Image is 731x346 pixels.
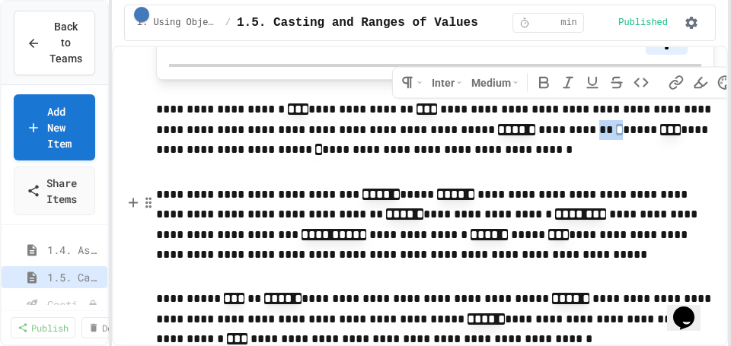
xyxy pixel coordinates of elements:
[47,269,101,285] span: 1.5. Casting and Ranges of Values
[667,285,716,331] iframe: chat widget
[618,17,668,29] span: Published
[14,167,95,215] a: Share Items
[137,17,219,29] span: 1. Using Objects and Methods
[49,19,82,67] span: Back to Teams
[81,317,141,338] a: Delete
[88,300,98,310] div: Unpublished
[237,14,478,32] span: 1.5. Casting and Ranges of Values
[428,71,466,95] button: Inter
[47,297,88,313] span: Casting and Ranges of variables - Quiz
[468,71,522,95] button: Medium
[47,242,101,258] span: 1.4. Assignment and Input
[225,17,231,29] span: /
[560,17,577,29] span: min
[11,317,75,338] a: Publish
[14,11,95,75] button: Back to Teams
[14,94,95,160] a: Add New Item
[618,17,674,29] div: Content is published and visible to students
